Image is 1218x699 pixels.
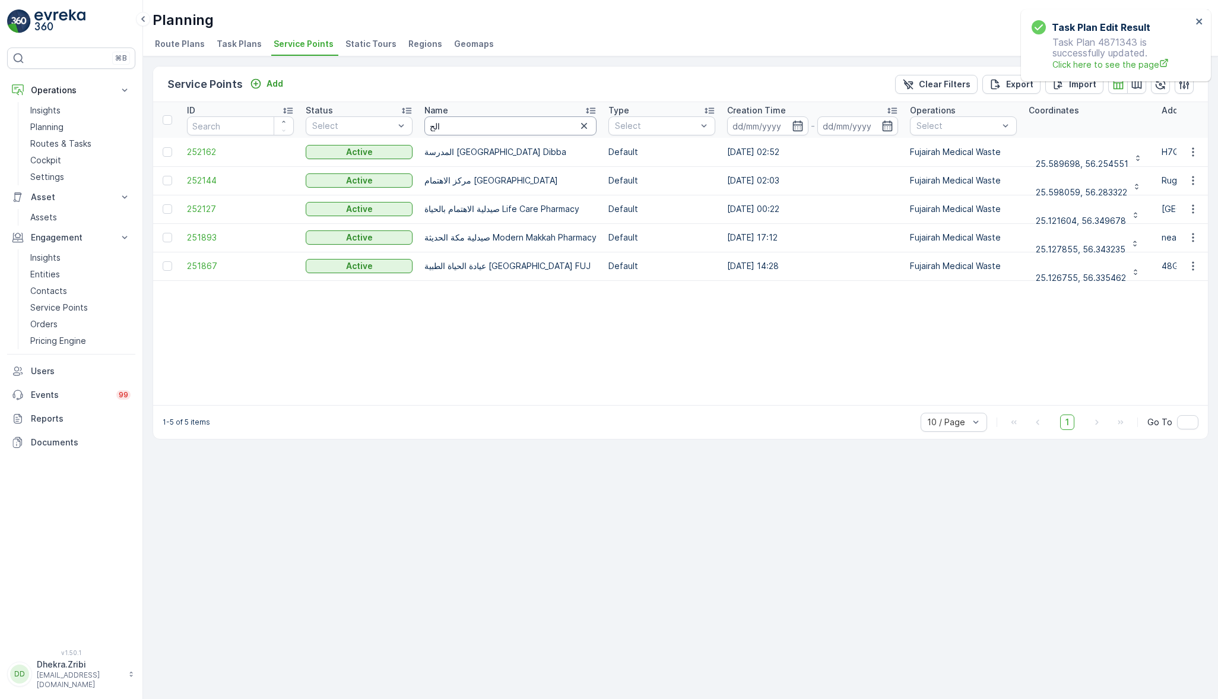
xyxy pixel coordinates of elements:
p: Service Points [167,76,243,93]
a: Events99 [7,383,135,407]
p: صيدلية مكة الحديثة Modern Makkah Pharmacy [424,232,597,243]
p: Active [346,203,373,215]
input: dd/mm/yyyy [817,116,899,135]
button: DDDhekra.Zribi[EMAIL_ADDRESS][DOMAIN_NAME] [7,659,135,689]
span: 251893 [187,232,294,243]
span: Geomaps [454,38,494,50]
p: Select [312,120,394,132]
p: 25.121604, 56.349678 [1036,215,1126,227]
span: Static Tours [345,38,397,50]
p: Default [608,146,715,158]
button: Operations [7,78,135,102]
p: Active [346,146,373,158]
p: Creation Time [727,105,786,116]
p: ID [187,105,195,116]
a: 252162 [187,146,294,158]
button: 25.126755, 56.335462 [1029,257,1147,276]
p: Default [608,232,715,243]
p: 99 [119,390,128,400]
td: [DATE] 02:52 [721,138,904,166]
p: Planning [30,121,64,133]
p: Default [608,203,715,215]
div: DD [10,665,29,684]
div: Toggle Row Selected [163,147,172,157]
input: dd/mm/yyyy [727,116,808,135]
input: Search [424,116,597,135]
p: Fujairah Medical Waste [910,146,1017,158]
div: Toggle Row Selected [163,176,172,185]
p: 25.126755, 56.335462 [1036,272,1126,284]
p: Active [346,260,373,272]
p: Clear Filters [919,78,970,90]
p: Dhekra.Zribi [37,659,122,670]
p: 25.127855, 56.343235 [1036,243,1125,255]
div: Toggle Row Selected [163,261,172,271]
button: 25.589698, 56.254551 [1029,143,1150,162]
p: عيادة الحياة الطبية [GEOGRAPHIC_DATA] FUJ [424,260,597,272]
span: Route Plans [155,38,205,50]
button: 25.598059, 56.283322 [1029,171,1149,190]
a: Planning [26,119,135,135]
button: close [1195,17,1204,28]
p: Status [306,105,333,116]
h3: Task Plan Edit Result [1052,20,1150,34]
p: Name [424,105,448,116]
p: Coordinates [1029,105,1079,116]
button: 25.127855, 56.343235 [1029,228,1147,247]
button: Active [306,145,413,159]
p: Planning [153,11,214,30]
p: Events [31,389,109,401]
p: Engagement [31,232,112,243]
button: Clear Filters [895,75,978,94]
button: Active [306,230,413,245]
p: Reports [31,413,131,425]
p: مركز الاهتمام [GEOGRAPHIC_DATA] [424,175,597,186]
img: logo [7,10,31,33]
p: Assets [30,211,57,223]
p: Operations [31,84,112,96]
span: Task Plans [217,38,262,50]
p: Active [346,175,373,186]
button: Import [1045,75,1103,94]
td: [DATE] 00:22 [721,195,904,223]
p: Cockpit [30,154,61,166]
p: Task Plan 4871343 is successfully updated. [1032,37,1192,71]
a: 251867 [187,260,294,272]
span: Click here to see the page [1052,58,1192,71]
a: Service Points [26,299,135,316]
p: Default [608,260,715,272]
p: Orders [30,318,58,330]
span: Regions [408,38,442,50]
p: Insights [30,252,61,264]
img: logo_light-DOdMpM7g.png [34,10,85,33]
a: 252127 [187,203,294,215]
a: 252144 [187,175,294,186]
a: Users [7,359,135,383]
p: Default [608,175,715,186]
span: Go To [1147,416,1172,428]
p: 1-5 of 5 items [163,417,210,427]
a: Assets [26,209,135,226]
button: Active [306,173,413,188]
p: Documents [31,437,131,448]
a: Insights [26,249,135,266]
p: Select [615,120,697,132]
a: Cockpit [26,152,135,169]
p: Import [1069,78,1096,90]
p: - [811,119,815,133]
div: Toggle Row Selected [163,233,172,242]
button: Asset [7,185,135,209]
p: Active [346,232,373,243]
a: Contacts [26,283,135,299]
p: Type [608,105,629,116]
span: 1 [1060,415,1074,430]
p: Fujairah Medical Waste [910,232,1017,243]
p: ⌘B [115,53,127,63]
p: Insights [30,105,61,116]
p: Users [31,365,131,377]
p: صيدلية الاهتمام بالحياة Life Care Pharmacy [424,203,597,215]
